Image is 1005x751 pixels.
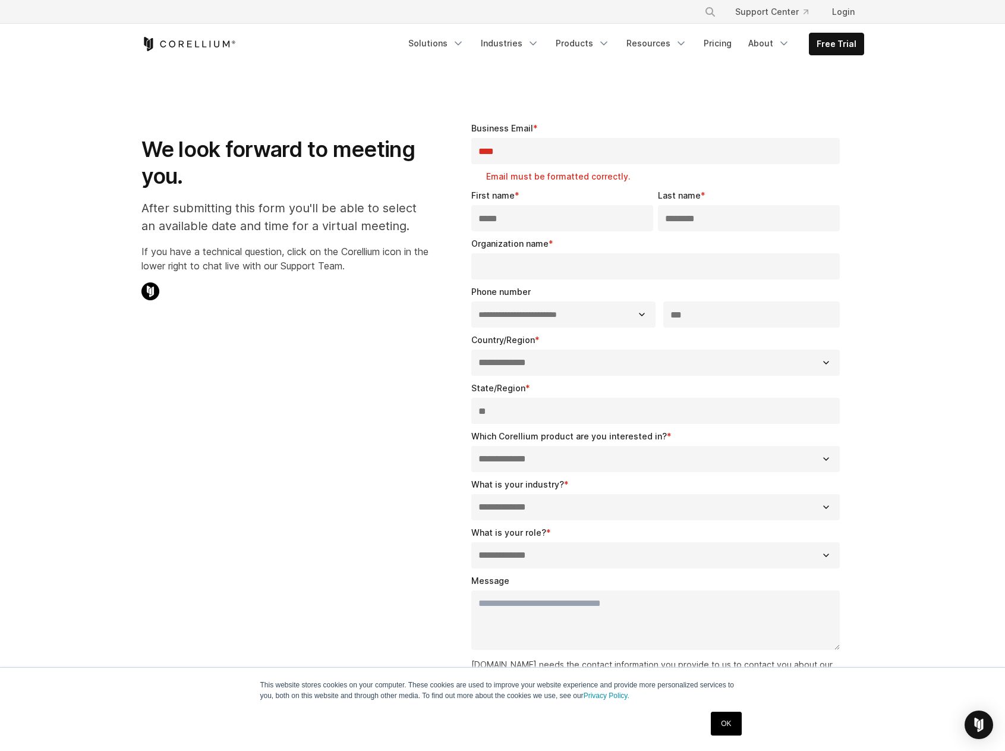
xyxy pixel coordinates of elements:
[823,1,864,23] a: Login
[471,287,531,297] span: Phone number
[486,171,845,183] label: Email must be formatted correctly.
[141,199,429,235] p: After submitting this form you'll be able to select an available date and time for a virtual meet...
[549,33,617,54] a: Products
[141,37,236,51] a: Corellium Home
[401,33,471,54] a: Solutions
[401,33,864,55] div: Navigation Menu
[471,123,533,133] span: Business Email
[711,712,741,736] a: OK
[471,527,546,538] span: What is your role?
[726,1,818,23] a: Support Center
[809,33,864,55] a: Free Trial
[471,335,535,345] span: Country/Region
[141,136,429,190] h1: We look forward to meeting you.
[619,33,694,54] a: Resources
[471,479,564,489] span: What is your industry?
[471,238,549,249] span: Organization name
[471,383,525,393] span: State/Region
[690,1,864,23] div: Navigation Menu
[474,33,546,54] a: Industries
[471,576,509,586] span: Message
[965,711,993,739] div: Open Intercom Messenger
[700,1,721,23] button: Search
[658,190,701,200] span: Last name
[141,244,429,273] p: If you have a technical question, click on the Corellium icon in the lower right to chat live wit...
[471,190,515,200] span: First name
[471,658,845,708] p: [DOMAIN_NAME] needs the contact information you provide to us to contact you about our products a...
[697,33,739,54] a: Pricing
[260,680,745,701] p: This website stores cookies on your computer. These cookies are used to improve your website expe...
[471,431,667,441] span: Which Corellium product are you interested in?
[584,692,629,700] a: Privacy Policy.
[141,282,159,300] img: Corellium Chat Icon
[741,33,797,54] a: About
